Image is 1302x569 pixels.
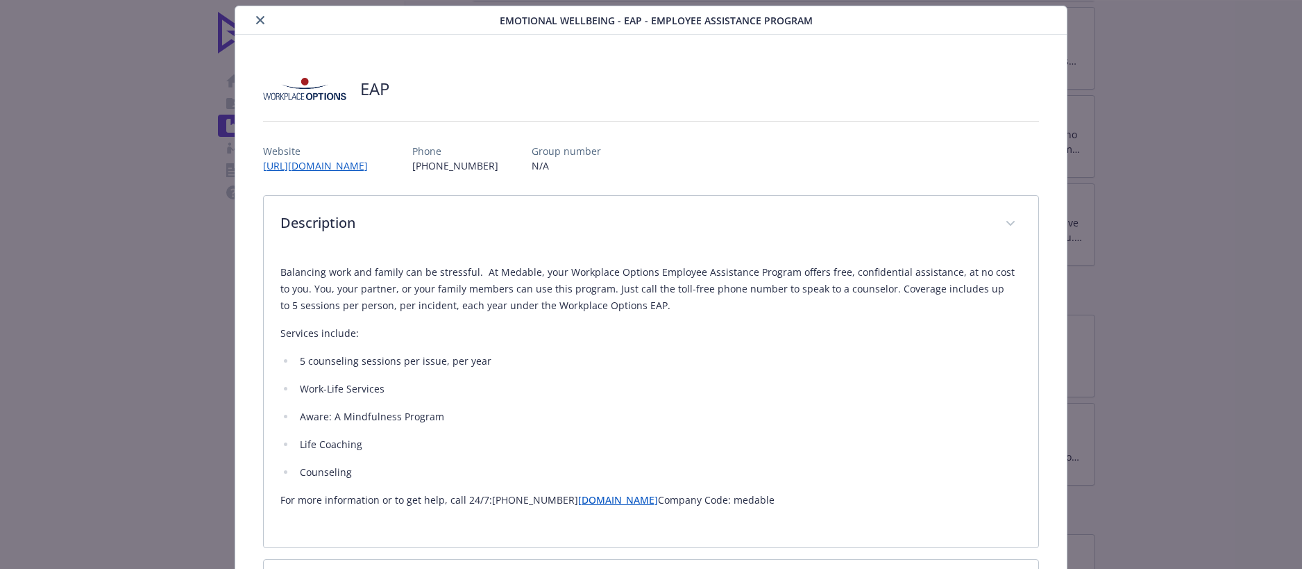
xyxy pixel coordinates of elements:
[412,144,498,158] p: Phone
[263,159,379,172] a: [URL][DOMAIN_NAME]
[252,12,269,28] button: close
[412,158,498,173] p: [PHONE_NUMBER]
[532,144,601,158] p: Group number
[300,464,1022,481] p: Counseling​
[300,409,1022,425] p: Aware: A Mindfulness Program
[263,144,379,158] p: Website
[300,381,1022,397] p: Work-Life Services
[300,353,1022,370] p: 5 counseling sessions per issue, per year
[300,436,1022,453] p: Life Coaching
[280,213,989,233] p: Description
[264,196,1039,253] div: Description
[578,493,658,506] a: [DOMAIN_NAME]
[264,253,1039,547] div: Description
[532,158,601,173] p: N/A
[500,13,813,28] span: Emotional Wellbeing - EAP - Employee Assistance Program
[360,77,389,101] h2: EAP
[280,264,1022,314] p: Balancing work and family can be stressful. At Medable, your Workplace Options Employee Assistanc...
[263,68,346,110] img: Workplace Options
[280,325,1022,342] p: Services include:
[280,492,1022,509] p: For more information or to get help, call 24/7:​​ [PHONE_NUMBER] ​ Company Code: medable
